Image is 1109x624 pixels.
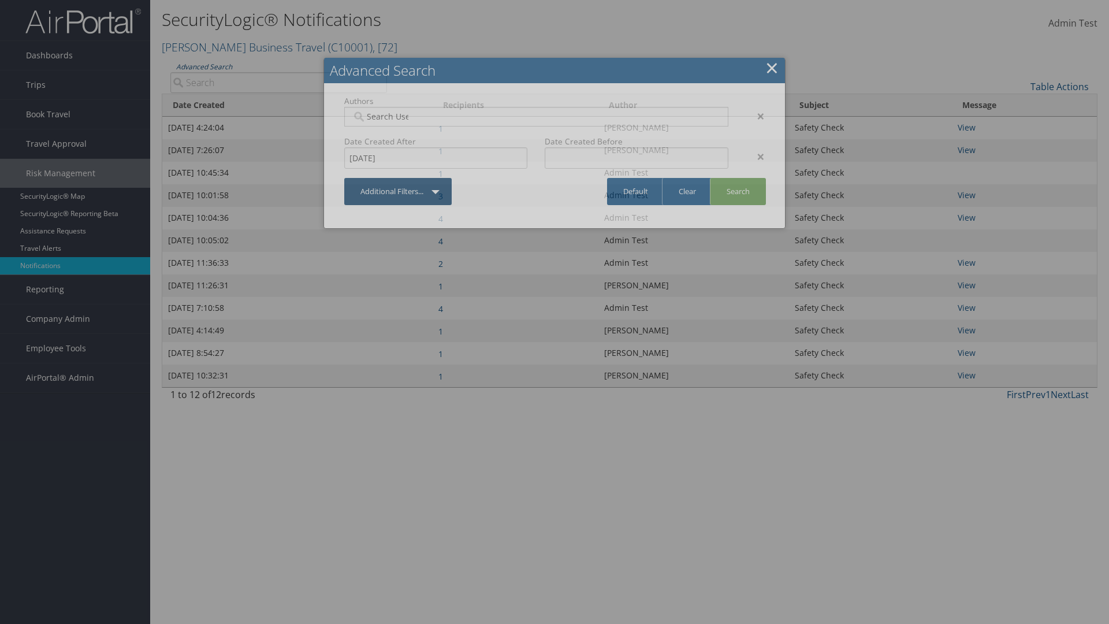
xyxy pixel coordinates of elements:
[710,178,766,205] a: Search
[344,136,527,147] label: Date Created After
[607,178,664,205] a: Default
[324,58,785,83] h2: Advanced Search
[344,95,728,107] label: Authors
[765,56,779,79] a: Close
[737,150,773,164] div: ×
[737,109,773,123] div: ×
[344,178,452,205] a: Additional Filters...
[662,178,712,205] a: Clear
[545,136,728,147] label: Date Created Before
[352,111,416,122] input: Search Users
